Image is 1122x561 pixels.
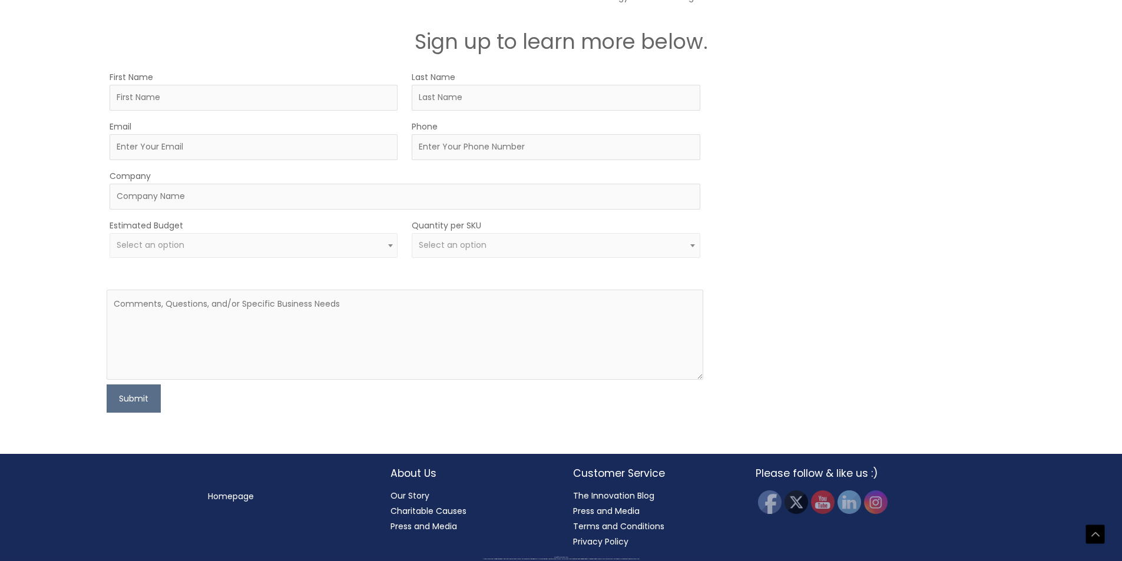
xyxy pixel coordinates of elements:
[110,134,398,160] input: Enter Your Email
[412,134,700,160] input: Enter Your Phone Number
[419,239,486,251] span: Select an option
[21,559,1101,560] div: All material on this Website, including design, text, images, logos and sounds, are owned by Cosm...
[110,218,183,233] label: Estimated Budget
[21,557,1101,558] div: Copyright © 2025
[758,490,782,514] img: Facebook
[573,490,654,502] a: The Innovation Blog
[573,505,640,517] a: Press and Media
[390,520,457,532] a: Press and Media
[110,168,151,184] label: Company
[573,536,628,547] a: Privacy Policy
[412,85,700,111] input: Last Name
[107,384,161,413] button: Submit
[117,239,184,251] span: Select an option
[208,489,367,504] nav: Menu
[561,557,568,557] span: Cosmetic Solutions
[573,488,732,549] nav: Customer Service
[110,69,153,85] label: First Name
[208,490,254,502] a: Homepage
[412,218,481,233] label: Quantity per SKU
[412,119,438,134] label: Phone
[110,184,700,210] input: Company Name
[573,520,664,532] a: Terms and Conditions
[573,466,732,481] h2: Customer Service
[390,466,550,481] h2: About Us
[110,119,131,134] label: Email
[785,490,808,514] img: Twitter
[412,69,455,85] label: Last Name
[390,490,429,502] a: Our Story
[390,505,466,517] a: Charitable Causes
[208,28,915,55] h2: Sign up to learn more below.
[390,488,550,534] nav: About Us
[756,466,915,481] h2: Please follow & like us :)
[110,85,398,111] input: First Name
